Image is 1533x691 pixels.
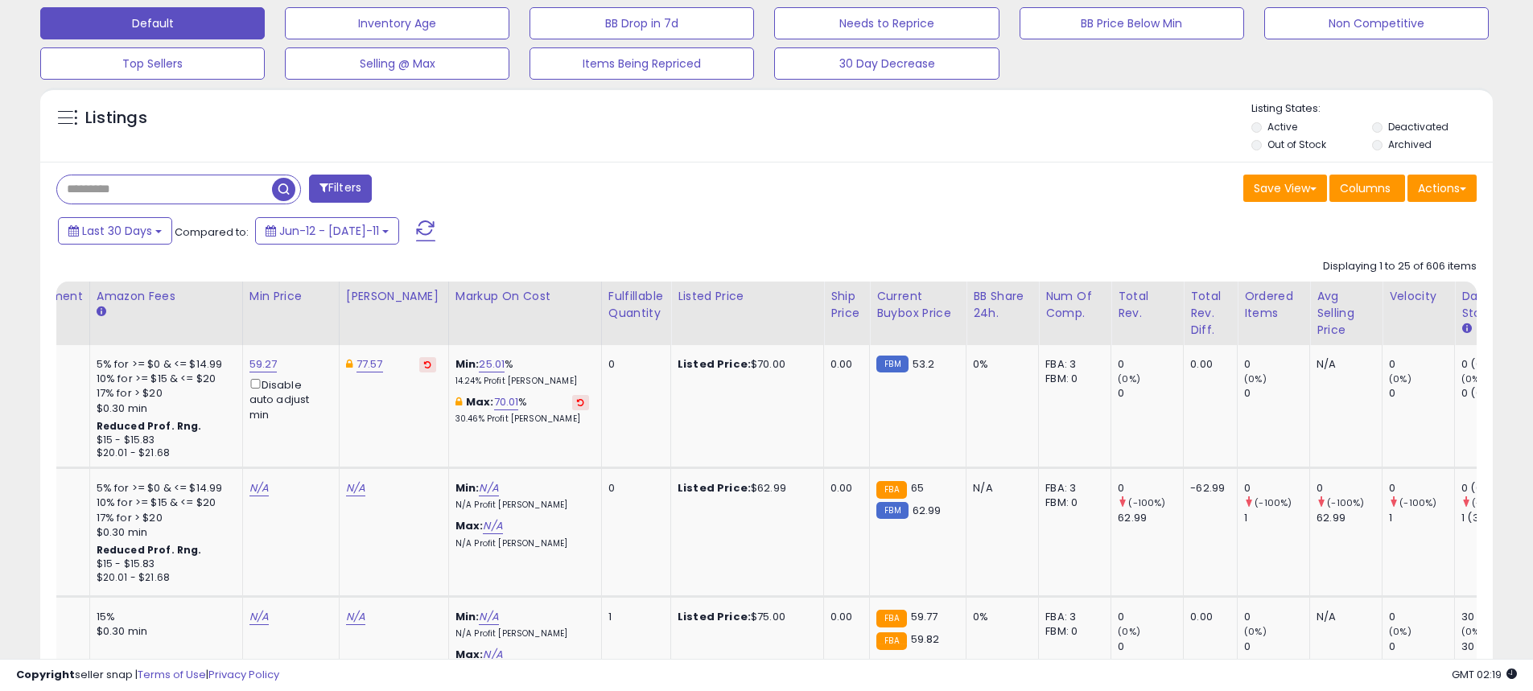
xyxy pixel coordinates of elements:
label: Active [1267,120,1297,134]
div: Ordered Items [1244,288,1303,322]
small: (0%) [1118,625,1140,638]
p: Listing States: [1251,101,1493,117]
div: 0 [1118,386,1183,401]
th: The percentage added to the cost of goods (COGS) that forms the calculator for Min & Max prices. [448,282,601,345]
small: (0%) [1461,372,1484,385]
div: 0 [1317,481,1382,496]
div: $15 - $15.83 [97,434,230,447]
div: Markup on Cost [455,288,595,305]
div: 10% for >= $15 & <= $20 [97,372,230,386]
div: 0% [973,610,1026,624]
div: Velocity [1389,288,1448,305]
button: Jun-12 - [DATE]-11 [255,217,399,245]
div: 1 [608,610,658,624]
div: $0.30 min [97,624,230,639]
a: Terms of Use [138,667,206,682]
div: 0 (0%) [1461,481,1527,496]
div: 5% for >= $0 & <= $14.99 [97,481,230,496]
b: Listed Price: [678,609,751,624]
span: Jun-12 - [DATE]-11 [279,223,379,239]
div: Ship Price [830,288,863,322]
button: Last 30 Days [58,217,172,245]
div: 1 [1244,511,1309,525]
a: 77.57 [356,356,383,372]
a: N/A [479,480,498,496]
div: Fulfillable Quantity [608,288,664,322]
p: 30.46% Profit [PERSON_NAME] [455,413,589,425]
div: $70.00 [678,357,811,372]
a: 59.27 [249,356,278,372]
small: FBA [876,610,906,627]
small: (-100%) [1128,496,1165,509]
small: (-100%) [1255,496,1292,509]
div: $75.00 [678,610,811,624]
button: BB Price Below Min [1020,7,1244,39]
div: Listed Price [678,288,817,305]
button: Actions [1407,175,1477,202]
b: Reduced Prof. Rng. [97,543,202,557]
div: BB Share 24h. [973,288,1032,322]
small: (-100%) [1399,496,1436,509]
div: Num of Comp. [1045,288,1104,322]
div: 0 [1244,640,1309,654]
div: seller snap | | [16,668,279,683]
div: Disable auto adjust min [249,376,327,422]
div: FBM: 0 [1045,496,1098,510]
small: FBA [876,481,906,499]
div: FBA: 3 [1045,610,1098,624]
small: (0%) [1244,625,1267,638]
div: N/A [1317,357,1370,372]
div: 0 [1118,481,1183,496]
span: Last 30 Days [82,223,152,239]
span: 59.82 [911,631,940,647]
button: Default [40,7,265,39]
div: 0 [1389,640,1454,654]
div: 0.00 [1190,357,1225,372]
div: 1 [1389,511,1454,525]
div: 0.00 [830,610,857,624]
label: Archived [1388,138,1432,151]
a: N/A [346,609,365,625]
div: 0 [1244,386,1309,401]
div: 0 [1118,610,1183,624]
div: Avg Selling Price [1317,288,1375,339]
a: N/A [479,609,498,625]
div: 0 [608,481,658,496]
a: Privacy Policy [208,667,279,682]
button: 30 Day Decrease [774,47,999,80]
button: Selling @ Max [285,47,509,80]
div: $20.01 - $21.68 [97,446,230,460]
b: Listed Price: [678,480,751,496]
button: Columns [1329,175,1405,202]
div: $0.30 min [97,401,230,416]
div: 0.00 [1190,610,1225,624]
div: % [455,395,589,425]
b: Max: [466,394,494,409]
button: BB Drop in 7d [530,7,754,39]
div: $62.99 [678,481,811,496]
span: 2025-08-11 02:19 GMT [1452,667,1517,682]
div: 0.00 [830,481,857,496]
div: 0 [1118,640,1183,654]
button: Top Sellers [40,47,265,80]
button: Items Being Repriced [530,47,754,80]
small: (-100%) [1472,496,1509,509]
div: -62.99 [1190,481,1225,496]
label: Out of Stock [1267,138,1326,151]
div: N/A [1317,610,1370,624]
div: 0 [1244,610,1309,624]
small: FBA [876,632,906,650]
small: (0%) [1389,625,1411,638]
b: Listed Price: [678,356,751,372]
div: $0.30 min [97,525,230,540]
div: 0 [1389,481,1454,496]
span: 53.2 [913,356,935,372]
small: (0%) [1244,372,1267,385]
h5: Listings [85,107,147,130]
div: 0.00 [830,357,857,372]
small: FBM [876,502,908,519]
div: 15% [97,610,230,624]
div: 17% for > $20 [97,511,230,525]
b: Min: [455,609,480,624]
button: Non Competitive [1264,7,1489,39]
